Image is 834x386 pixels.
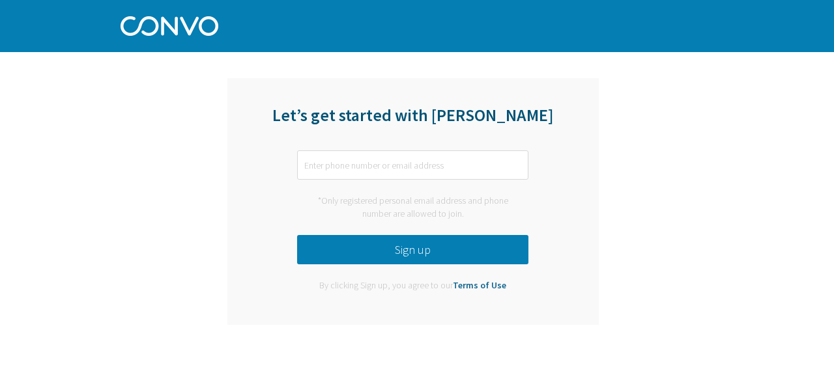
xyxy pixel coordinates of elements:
[297,195,528,220] div: *Only registered personal email address and phone number are allowed to join.
[297,150,528,180] input: Enter phone number or email address
[121,13,218,36] img: Convo Logo
[227,104,599,142] div: Let’s get started with [PERSON_NAME]
[453,279,506,291] a: Terms of Use
[309,279,516,292] div: By clicking Sign up, you agree to our
[297,235,528,264] button: Sign up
